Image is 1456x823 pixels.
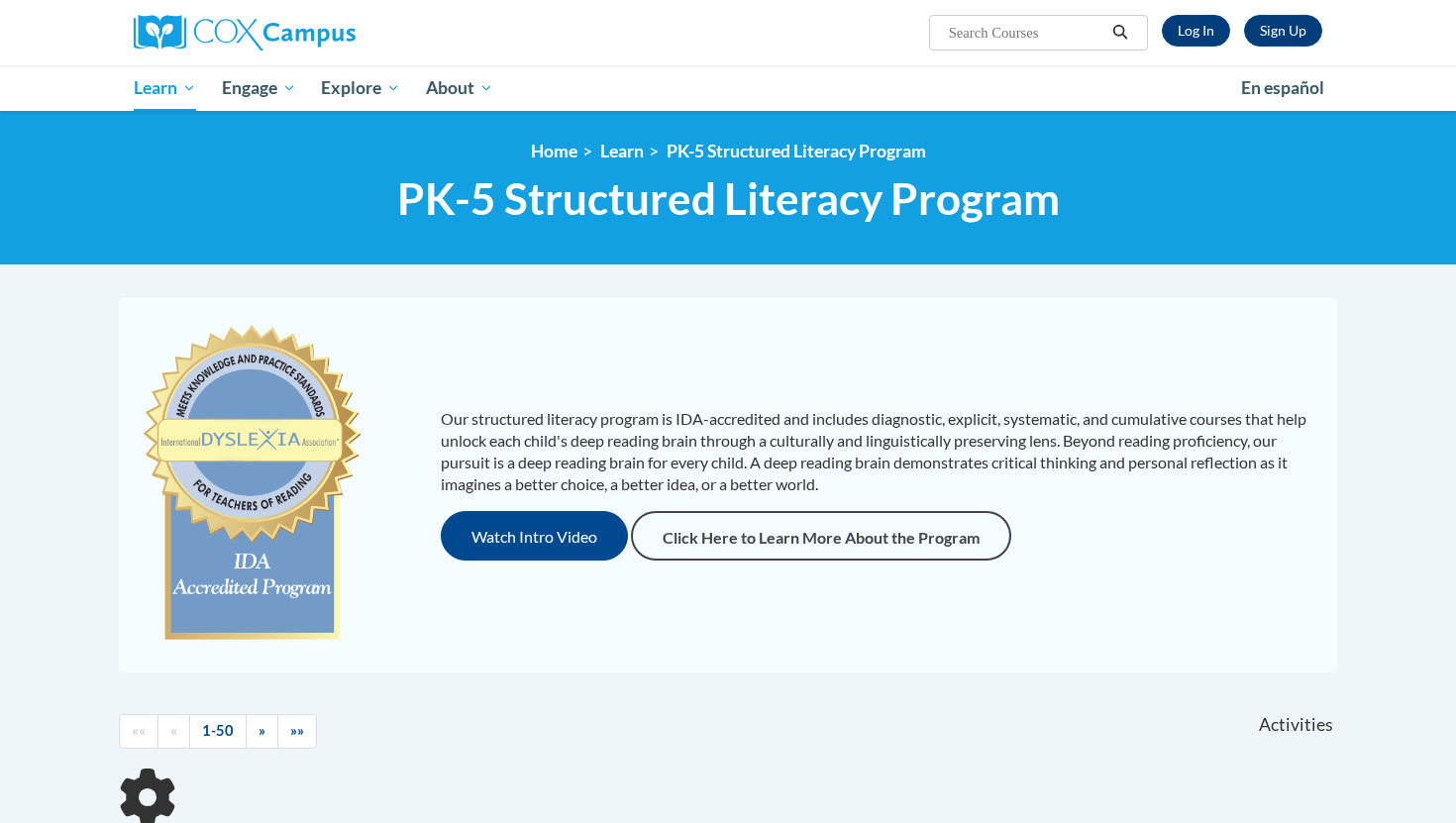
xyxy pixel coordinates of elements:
a: Explore [308,65,413,111]
img: Cox Campus [134,15,356,51]
a: Log In [1162,15,1230,47]
span: About [426,76,493,100]
a: 1-50 [189,714,247,749]
span: « [170,722,177,739]
a: En español [1228,67,1337,109]
a: Previous [157,714,190,749]
a: Home [531,141,577,161]
input: Search Courses [947,21,1105,45]
a: Register [1244,15,1322,47]
span: PK-5 Structured Literacy Program [397,172,1060,225]
button: Search [1105,21,1135,45]
a: Click Here to Learn More About the Program [631,511,1011,561]
div: Main menu [104,65,1352,111]
img: c477cda6-e343-453b-bfce-d6f9e9818e1c.png [139,316,365,653]
span: »» [290,722,304,739]
a: About [413,65,506,111]
span: «« [132,722,146,739]
a: Cox Campus [134,15,510,51]
a: PK-5 Structured Literacy Program [667,141,926,161]
a: End [277,714,317,749]
a: Learn [121,65,209,111]
a: Begining [119,714,158,749]
span: Explore [321,76,400,100]
span: Activities [1259,714,1333,736]
a: Next [246,714,278,749]
a: Engage [209,65,309,111]
span: En español [1241,77,1324,98]
span: Learn [134,76,196,100]
p: Our structured literacy program is IDA-accredited and includes diagnostic, explicit, systematic, ... [441,408,1317,495]
span: » [259,722,265,739]
span: Engage [222,76,296,100]
button: Watch Intro Video [441,511,628,561]
a: Learn [600,141,644,161]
